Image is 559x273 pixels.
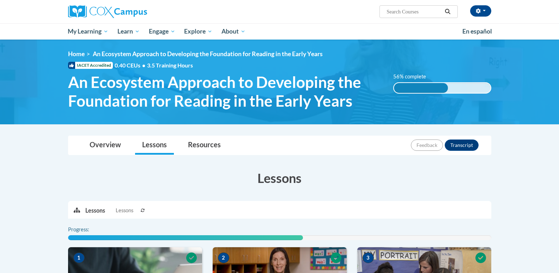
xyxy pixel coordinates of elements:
[363,253,374,263] span: 3
[116,207,133,214] span: Lessons
[411,140,443,151] button: Feedback
[458,24,497,39] a: En español
[68,169,491,187] h3: Lessons
[83,136,128,155] a: Overview
[180,23,217,40] a: Explore
[117,27,140,36] span: Learn
[63,23,113,40] a: My Learning
[144,23,180,40] a: Engage
[184,27,212,36] span: Explore
[135,136,174,155] a: Lessons
[181,136,228,155] a: Resources
[68,226,109,233] label: Progress:
[68,50,85,58] a: Home
[68,62,113,69] span: IACET Accredited
[442,7,453,16] button: Search
[149,27,175,36] span: Engage
[217,23,250,40] a: About
[93,50,323,58] span: An Ecosystem Approach to Developing the Foundation for Reading in the Early Years
[218,253,229,263] span: 2
[73,253,85,263] span: 1
[221,27,245,36] span: About
[147,62,193,69] span: 3.5 Training Hours
[445,140,479,151] button: Transcript
[394,83,448,93] div: 56% complete
[68,27,108,36] span: My Learning
[462,28,492,35] span: En español
[68,73,383,110] span: An Ecosystem Approach to Developing the Foundation for Reading in the Early Years
[142,62,145,69] span: •
[68,5,147,18] img: Cox Campus
[115,61,147,69] span: 0.40 CEUs
[386,7,442,16] input: Search Courses
[68,5,202,18] a: Cox Campus
[57,23,502,40] div: Main menu
[470,5,491,17] button: Account Settings
[113,23,144,40] a: Learn
[393,73,434,81] label: 56% complete
[85,207,105,214] p: Lessons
